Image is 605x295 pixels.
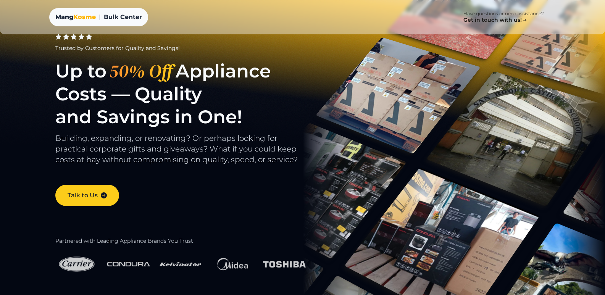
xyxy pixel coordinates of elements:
span: | [99,13,101,22]
img: Midea Logo [211,251,254,277]
a: Have questions or need assistance? Get in touch with us! [451,6,556,28]
h2: Partnered with Leading Appliance Brands You Trust [55,238,320,245]
img: Kelvinator Logo [159,251,202,277]
div: Mang [55,13,96,22]
span: Bulk Center [104,13,142,22]
img: Carrier Logo [55,251,98,277]
h4: Get in touch with us! [463,17,528,24]
img: Toshiba Logo [263,256,306,272]
span: Kosme [73,13,96,21]
img: Condura Logo [107,257,150,271]
p: Have questions or need assistance? [463,11,544,17]
h1: Up to Appliance Costs — Quality and Savings in One! [55,60,320,128]
p: Building, expanding, or renovating? Or perhaps looking for practical corporate gifts and giveaway... [55,133,320,172]
div: Trusted by Customers for Quality and Savings! [55,44,320,52]
span: 50% Off [106,60,176,82]
a: Talk to Us [55,185,119,206]
a: MangKosme [55,13,96,22]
